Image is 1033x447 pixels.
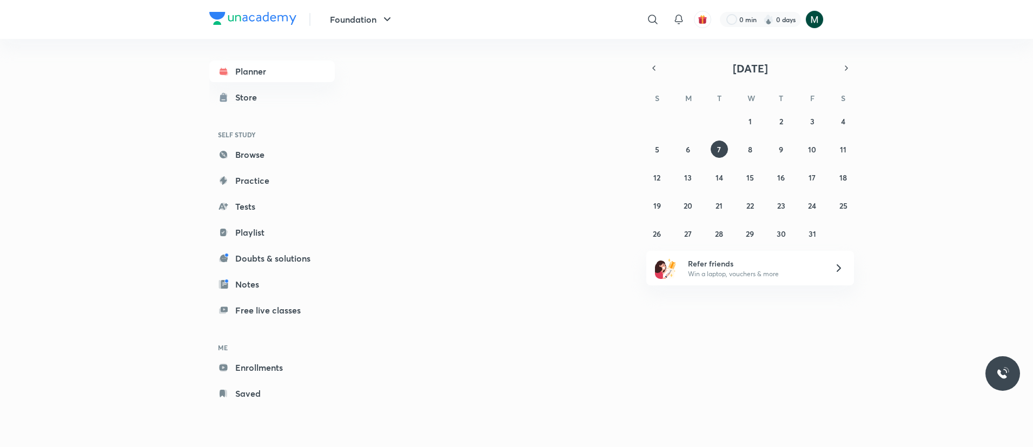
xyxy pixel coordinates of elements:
[711,169,728,186] button: October 14, 2025
[715,229,723,239] abbr: October 28, 2025
[747,93,755,103] abbr: Wednesday
[779,93,783,103] abbr: Thursday
[648,197,666,214] button: October 19, 2025
[717,93,721,103] abbr: Tuesday
[235,91,263,104] div: Store
[804,197,821,214] button: October 24, 2025
[648,141,666,158] button: October 5, 2025
[209,273,335,295] a: Notes
[209,222,335,243] a: Playlist
[209,196,335,217] a: Tests
[809,229,816,239] abbr: October 31, 2025
[808,201,816,211] abbr: October 24, 2025
[772,169,790,186] button: October 16, 2025
[835,169,852,186] button: October 18, 2025
[779,144,783,155] abbr: October 9, 2025
[688,269,821,279] p: Win a laptop, vouchers & more
[804,169,821,186] button: October 17, 2025
[839,201,847,211] abbr: October 25, 2025
[772,112,790,130] button: October 2, 2025
[711,225,728,242] button: October 28, 2025
[209,383,335,404] a: Saved
[810,116,815,126] abbr: October 3, 2025
[679,197,697,214] button: October 20, 2025
[746,172,754,183] abbr: October 15, 2025
[679,225,697,242] button: October 27, 2025
[809,172,816,183] abbr: October 17, 2025
[810,93,815,103] abbr: Friday
[804,112,821,130] button: October 3, 2025
[209,12,296,25] img: Company Logo
[711,141,728,158] button: October 7, 2025
[653,229,661,239] abbr: October 26, 2025
[679,169,697,186] button: October 13, 2025
[741,225,759,242] button: October 29, 2025
[808,144,816,155] abbr: October 10, 2025
[835,112,852,130] button: October 4, 2025
[655,93,659,103] abbr: Sunday
[841,93,845,103] abbr: Saturday
[741,112,759,130] button: October 1, 2025
[684,229,692,239] abbr: October 27, 2025
[209,125,335,144] h6: SELF STUDY
[741,141,759,158] button: October 8, 2025
[772,141,790,158] button: October 9, 2025
[686,144,690,155] abbr: October 6, 2025
[209,144,335,165] a: Browse
[209,338,335,357] h6: ME
[209,61,335,82] a: Planner
[749,116,752,126] abbr: October 1, 2025
[323,9,400,30] button: Foundation
[711,197,728,214] button: October 21, 2025
[209,299,335,321] a: Free live classes
[772,197,790,214] button: October 23, 2025
[688,258,821,269] h6: Refer friends
[684,172,692,183] abbr: October 13, 2025
[653,172,660,183] abbr: October 12, 2025
[655,257,677,279] img: referral
[209,248,335,269] a: Doubts & solutions
[685,93,692,103] abbr: Monday
[741,197,759,214] button: October 22, 2025
[209,170,335,191] a: Practice
[209,86,335,108] a: Store
[741,169,759,186] button: October 15, 2025
[661,61,839,76] button: [DATE]
[746,229,754,239] abbr: October 29, 2025
[684,201,692,211] abbr: October 20, 2025
[777,172,785,183] abbr: October 16, 2025
[209,357,335,378] a: Enrollments
[835,141,852,158] button: October 11, 2025
[717,144,721,155] abbr: October 7, 2025
[839,172,847,183] abbr: October 18, 2025
[763,14,774,25] img: streak
[209,12,296,28] a: Company Logo
[779,116,783,126] abbr: October 2, 2025
[804,225,821,242] button: October 31, 2025
[716,201,723,211] abbr: October 21, 2025
[840,144,846,155] abbr: October 11, 2025
[655,144,659,155] abbr: October 5, 2025
[648,169,666,186] button: October 12, 2025
[835,197,852,214] button: October 25, 2025
[804,141,821,158] button: October 10, 2025
[996,367,1009,380] img: ttu
[698,15,707,24] img: avatar
[805,10,824,29] img: Milind Shahare
[653,201,661,211] abbr: October 19, 2025
[777,229,786,239] abbr: October 30, 2025
[841,116,845,126] abbr: October 4, 2025
[716,172,723,183] abbr: October 14, 2025
[694,11,711,28] button: avatar
[748,144,752,155] abbr: October 8, 2025
[648,225,666,242] button: October 26, 2025
[772,225,790,242] button: October 30, 2025
[679,141,697,158] button: October 6, 2025
[746,201,754,211] abbr: October 22, 2025
[777,201,785,211] abbr: October 23, 2025
[733,61,768,76] span: [DATE]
